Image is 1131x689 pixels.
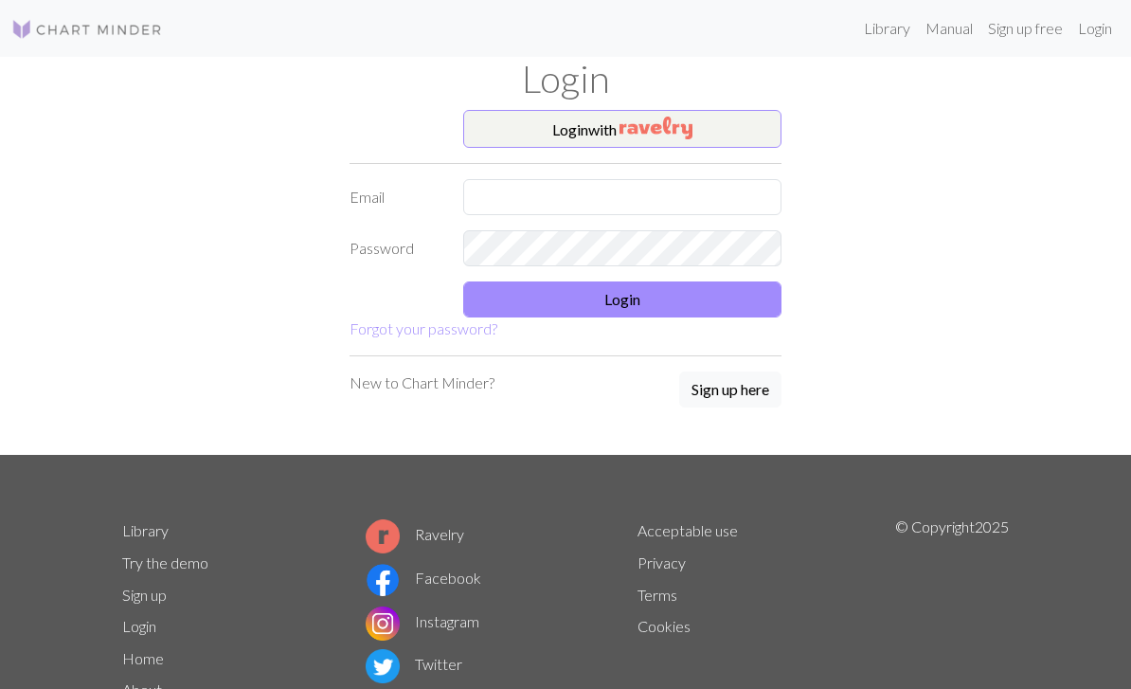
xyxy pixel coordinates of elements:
label: Email [338,179,452,215]
a: Sign up [122,586,167,604]
a: Library [856,9,918,47]
a: Library [122,521,169,539]
a: Sign up free [980,9,1070,47]
img: Twitter logo [366,649,400,683]
p: New to Chart Minder? [350,372,494,394]
button: Loginwith [463,110,781,148]
img: Facebook logo [366,563,400,597]
a: Acceptable use [637,521,738,539]
a: Manual [918,9,980,47]
a: Login [1070,9,1120,47]
a: Try the demo [122,553,208,571]
img: Ravelry logo [366,519,400,553]
a: Twitter [366,655,462,673]
button: Login [463,281,781,317]
img: Ravelry [619,117,692,139]
a: Cookies [637,617,691,635]
a: Forgot your password? [350,319,497,337]
a: Ravelry [366,525,464,543]
img: Instagram logo [366,607,400,641]
label: Password [338,230,452,266]
img: Logo [11,18,163,41]
a: Instagram [366,612,479,630]
a: Home [122,649,164,667]
a: Sign up here [679,372,781,409]
a: Terms [637,586,677,604]
a: Login [122,617,156,635]
button: Sign up here [679,372,781,408]
h1: Login [111,57,1020,102]
a: Privacy [637,553,686,571]
a: Facebook [366,569,481,587]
